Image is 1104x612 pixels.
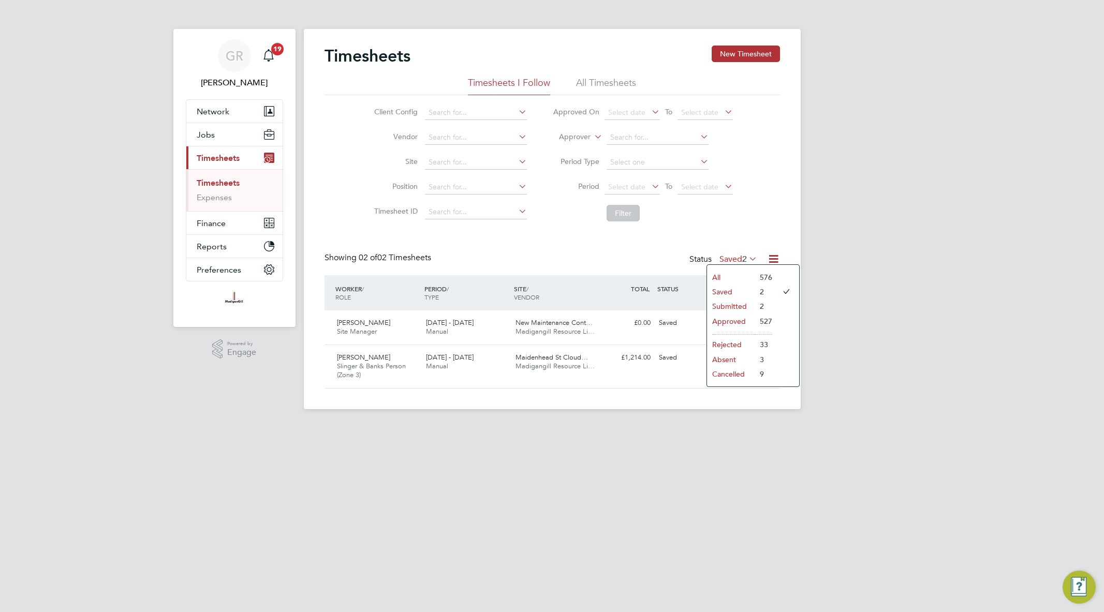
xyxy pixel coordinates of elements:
[186,292,283,308] a: Go to home page
[425,155,527,170] input: Search for...
[371,132,418,141] label: Vendor
[362,285,364,293] span: /
[186,258,283,281] button: Preferences
[447,285,449,293] span: /
[553,107,599,116] label: Approved On
[514,293,539,301] span: VENDOR
[553,157,599,166] label: Period Type
[173,29,296,327] nav: Main navigation
[426,353,474,362] span: [DATE] - [DATE]
[197,192,232,202] a: Expenses
[371,182,418,191] label: Position
[468,77,550,95] li: Timesheets I Follow
[516,318,593,327] span: New Maintenance Cont…
[425,205,527,219] input: Search for...
[607,130,709,145] input: Search for...
[553,182,599,191] label: Period
[424,293,439,301] span: TYPE
[608,182,645,191] span: Select date
[426,362,448,370] span: Manual
[271,43,284,55] span: 19
[197,265,241,275] span: Preferences
[186,169,283,211] div: Timesheets
[707,285,755,299] li: Saved
[186,77,283,89] span: Goncalo Rodrigues
[755,337,772,352] li: 33
[719,254,757,264] label: Saved
[426,327,448,336] span: Manual
[258,39,279,72] a: 19
[371,157,418,166] label: Site
[655,279,709,298] div: STATUS
[755,299,772,314] li: 2
[227,348,256,357] span: Engage
[576,77,636,95] li: All Timesheets
[226,49,243,63] span: GR
[526,285,528,293] span: /
[186,146,283,169] button: Timesheets
[707,337,755,352] li: Rejected
[335,293,351,301] span: ROLE
[359,252,377,263] span: 02 of
[607,155,709,170] input: Select one
[755,314,772,329] li: 527
[707,299,755,314] li: Submitted
[755,367,772,381] li: 9
[1063,571,1096,604] button: Engage Resource Center
[186,100,283,123] button: Network
[516,353,588,362] span: Maidenhead St Cloud…
[197,178,240,188] a: Timesheets
[197,107,229,116] span: Network
[655,315,709,332] div: Saved
[607,205,640,221] button: Filter
[371,206,418,216] label: Timesheet ID
[359,252,431,263] span: 02 Timesheets
[425,130,527,145] input: Search for...
[425,106,527,120] input: Search for...
[712,46,780,62] button: New Timesheet
[707,367,755,381] li: Cancelled
[212,339,256,359] a: Powered byEngage
[631,285,650,293] span: TOTAL
[422,279,511,306] div: PERIOD
[425,180,527,195] input: Search for...
[227,339,256,348] span: Powered by
[186,39,283,89] a: GR[PERSON_NAME]
[371,107,418,116] label: Client Config
[186,123,283,146] button: Jobs
[333,279,422,306] div: WORKER
[662,105,675,118] span: To
[197,153,240,163] span: Timesheets
[511,279,601,306] div: SITE
[325,46,410,66] h2: Timesheets
[223,292,246,308] img: madigangill-logo-retina.png
[755,270,772,285] li: 576
[742,254,747,264] span: 2
[516,362,595,370] span: Madigangill Resource Li…
[707,352,755,367] li: Absent
[337,327,377,336] span: Site Manager
[337,318,390,327] span: [PERSON_NAME]
[197,130,215,140] span: Jobs
[662,180,675,193] span: To
[681,108,718,117] span: Select date
[197,242,227,251] span: Reports
[707,270,755,285] li: All
[186,212,283,234] button: Finance
[655,349,709,366] div: Saved
[755,352,772,367] li: 3
[707,314,755,329] li: Approved
[755,285,772,299] li: 2
[544,132,591,142] label: Approver
[186,235,283,258] button: Reports
[197,218,226,228] span: Finance
[337,362,406,379] span: Slinger & Banks Person (Zone 3)
[337,353,390,362] span: [PERSON_NAME]
[426,318,474,327] span: [DATE] - [DATE]
[608,108,645,117] span: Select date
[689,252,759,267] div: Status
[601,315,655,332] div: £0.00
[601,349,655,366] div: £1,214.00
[681,182,718,191] span: Select date
[516,327,595,336] span: Madigangill Resource Li…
